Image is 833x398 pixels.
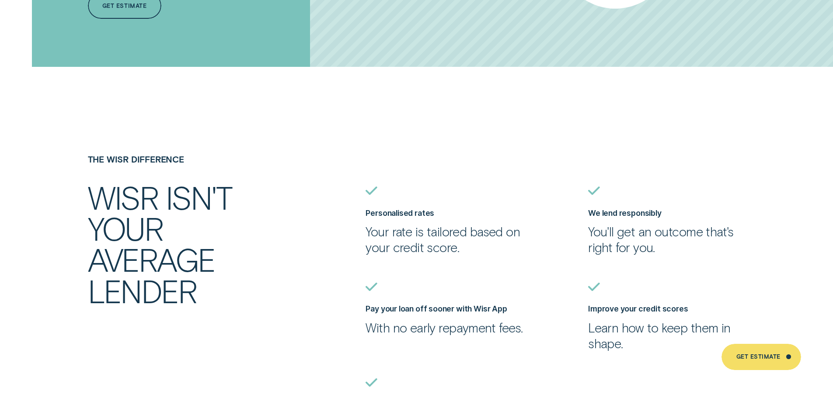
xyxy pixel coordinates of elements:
[588,320,745,351] p: Learn how to keep them in shape.
[588,224,745,255] p: You'll get an outcome that's right for you.
[588,304,688,313] label: Improve your credit scores
[88,154,301,164] h4: The Wisr Difference
[588,208,662,218] label: We lend responsibly
[721,344,801,370] a: Get Estimate
[366,304,507,313] label: Pay your loan off sooner with Wisr App
[366,224,523,255] p: Your rate is tailored based on your credit score.
[366,320,523,336] p: With no early repayment fees.
[88,182,280,306] h2: Wisr isn't your average lender
[366,208,434,218] label: Personalised rates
